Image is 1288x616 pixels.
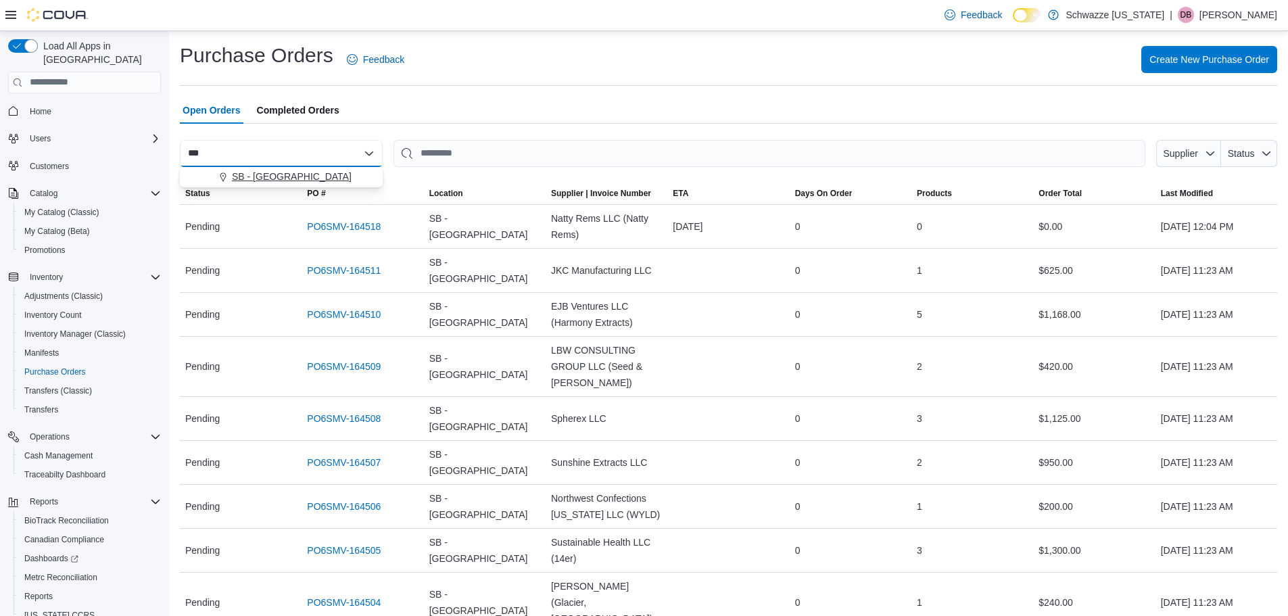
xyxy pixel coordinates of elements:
[185,358,220,375] span: Pending
[19,569,103,586] a: Metrc Reconciliation
[14,465,166,484] button: Traceabilty Dashboard
[1033,493,1155,520] div: $200.00
[307,454,381,471] a: PO6SMV-164507
[185,218,220,235] span: Pending
[24,515,109,526] span: BioTrack Reconciliation
[667,213,789,240] div: [DATE]
[1228,148,1255,159] span: Status
[24,329,126,339] span: Inventory Manager (Classic)
[429,490,540,523] span: SB - [GEOGRAPHIC_DATA]
[19,383,97,399] a: Transfers (Classic)
[19,448,161,464] span: Cash Management
[795,306,801,323] span: 0
[19,383,161,399] span: Transfers (Classic)
[185,594,220,611] span: Pending
[1155,353,1277,380] div: [DATE] 11:23 AM
[1066,7,1164,23] p: Schwazze [US_STATE]
[24,158,161,174] span: Customers
[429,254,540,287] span: SB - [GEOGRAPHIC_DATA]
[917,306,922,323] span: 5
[1155,213,1277,240] div: [DATE] 12:04 PM
[546,405,667,432] div: Spherex LLC
[1161,188,1213,199] span: Last Modified
[19,588,58,605] a: Reports
[24,103,161,120] span: Home
[180,167,383,187] button: SB - [GEOGRAPHIC_DATA]
[185,188,210,199] span: Status
[30,431,70,442] span: Operations
[1155,537,1277,564] div: [DATE] 11:23 AM
[24,534,104,545] span: Canadian Compliance
[19,531,110,548] a: Canadian Compliance
[30,161,69,172] span: Customers
[14,381,166,400] button: Transfers (Classic)
[1164,148,1198,159] span: Supplier
[961,8,1002,22] span: Feedback
[429,402,540,435] span: SB - [GEOGRAPHIC_DATA]
[24,207,99,218] span: My Catalog (Classic)
[19,467,161,483] span: Traceabilty Dashboard
[1155,301,1277,328] div: [DATE] 11:23 AM
[19,448,98,464] a: Cash Management
[1033,405,1155,432] div: $1,125.00
[307,262,381,279] a: PO6SMV-164511
[24,591,53,602] span: Reports
[1221,140,1277,167] button: Status
[14,306,166,325] button: Inventory Count
[14,222,166,241] button: My Catalog (Beta)
[232,170,352,183] span: SB - [GEOGRAPHIC_DATA]
[19,204,105,220] a: My Catalog (Classic)
[14,325,166,343] button: Inventory Manager (Classic)
[185,306,220,323] span: Pending
[19,402,161,418] span: Transfers
[24,348,59,358] span: Manifests
[429,298,540,331] span: SB - [GEOGRAPHIC_DATA]
[1178,7,1194,23] div: Duncan Boggess
[393,140,1145,167] input: This is a search bar. After typing your query, hit enter to filter the results lower in the page.
[19,307,161,323] span: Inventory Count
[1033,257,1155,284] div: $625.00
[364,148,375,159] button: Close list of options
[1155,589,1277,616] div: [DATE] 11:23 AM
[19,223,95,239] a: My Catalog (Beta)
[19,204,161,220] span: My Catalog (Classic)
[307,542,381,559] a: PO6SMV-164505
[1180,7,1192,23] span: DB
[363,53,404,66] span: Feedback
[19,364,91,380] a: Purchase Orders
[546,529,667,572] div: Sustainable Health LLC (14er)
[429,350,540,383] span: SB - [GEOGRAPHIC_DATA]
[19,326,131,342] a: Inventory Manager (Classic)
[24,429,161,445] span: Operations
[30,106,51,117] span: Home
[546,293,667,336] div: EJB Ventures LLC (Harmony Extracts)
[795,262,801,279] span: 0
[14,343,166,362] button: Manifests
[1033,213,1155,240] div: $0.00
[30,272,63,283] span: Inventory
[939,1,1007,28] a: Feedback
[30,133,51,144] span: Users
[1170,7,1172,23] p: |
[795,358,801,375] span: 0
[790,183,911,204] button: Days On Order
[19,513,114,529] a: BioTrack Reconciliation
[19,326,161,342] span: Inventory Manager (Classic)
[24,131,56,147] button: Users
[19,550,84,567] a: Dashboards
[429,188,463,199] span: Location
[257,97,339,124] span: Completed Orders
[424,183,546,204] button: Location
[19,223,161,239] span: My Catalog (Beta)
[307,358,381,375] a: PO6SMV-164509
[24,269,68,285] button: Inventory
[1033,589,1155,616] div: $240.00
[1155,257,1277,284] div: [DATE] 11:23 AM
[14,203,166,222] button: My Catalog (Classic)
[546,205,667,248] div: Natty Rems LLC (Natty Rems)
[19,288,161,304] span: Adjustments (Classic)
[19,345,161,361] span: Manifests
[27,8,88,22] img: Cova
[14,587,166,606] button: Reports
[795,542,801,559] span: 0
